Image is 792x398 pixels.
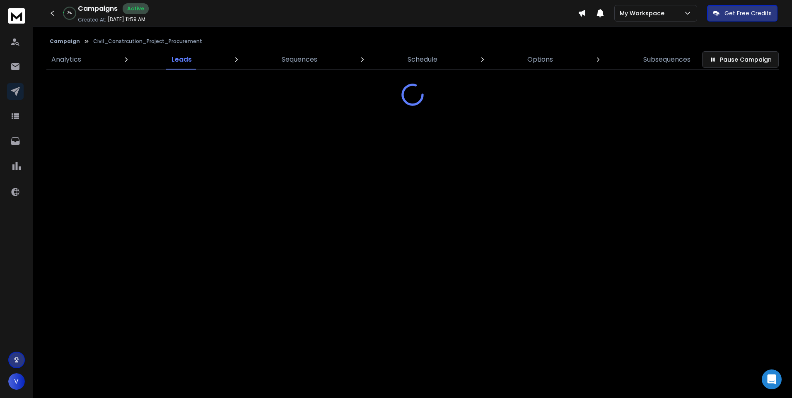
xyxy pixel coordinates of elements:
[78,4,118,14] h1: Campaigns
[527,55,553,65] p: Options
[620,9,668,17] p: My Workspace
[68,11,72,16] p: 3 %
[707,5,778,22] button: Get Free Credits
[282,55,317,65] p: Sequences
[403,50,442,70] a: Schedule
[638,50,695,70] a: Subsequences
[93,38,202,45] p: Civil_Constrcution_Project_Procurement
[50,38,80,45] button: Campaign
[724,9,772,17] p: Get Free Credits
[46,50,86,70] a: Analytics
[108,16,145,23] p: [DATE] 11:59 AM
[643,55,691,65] p: Subsequences
[123,3,149,14] div: Active
[8,8,25,24] img: logo
[78,17,106,23] p: Created At:
[8,373,25,390] button: V
[171,55,192,65] p: Leads
[762,369,782,389] div: Open Intercom Messenger
[51,55,81,65] p: Analytics
[408,55,437,65] p: Schedule
[167,50,197,70] a: Leads
[277,50,322,70] a: Sequences
[522,50,558,70] a: Options
[702,51,779,68] button: Pause Campaign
